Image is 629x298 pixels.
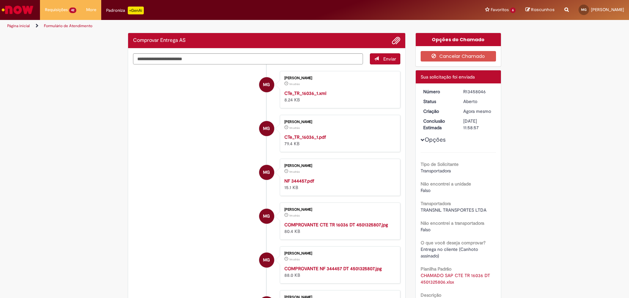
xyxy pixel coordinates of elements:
[416,33,501,46] div: Opções do Chamado
[289,257,300,261] span: 1m atrás
[284,221,393,235] div: 80.4 KB
[289,257,300,261] time: 28/08/2025 13:58:10
[284,266,382,272] a: COMPROVANTE NF 344457 DT 4501325807.jpg
[289,82,300,86] time: 28/08/2025 13:58:11
[421,181,471,187] b: Não encontrei a unidade
[421,220,484,226] b: Não encontrei a transportadora
[289,170,300,174] span: 1m atrás
[421,292,441,298] b: Descrição
[263,165,270,180] span: MG
[491,7,509,13] span: Favoritos
[421,187,430,193] span: Falso
[259,209,274,224] div: MATHEUS GREGORIO
[128,7,144,14] p: +GenAi
[284,178,314,184] a: NF 344457.pdf
[284,265,393,278] div: 88.0 KB
[133,38,186,44] h2: Comprovar Entrega AS Histórico de tíquete
[69,8,76,13] span: 42
[284,90,393,103] div: 8.24 KB
[531,7,555,13] span: Rascunhos
[421,207,486,213] span: TRANSNIL TRANSPORTES LTDA
[581,8,586,12] span: MG
[421,51,496,61] button: Cancelar Chamado
[284,164,393,168] div: [PERSON_NAME]
[284,120,393,124] div: [PERSON_NAME]
[284,90,326,96] a: CTe_TR_16036_1.xml
[370,53,400,64] button: Enviar
[7,23,30,28] a: Página inicial
[263,77,270,93] span: MG
[418,108,459,114] dt: Criação
[418,88,459,95] dt: Número
[463,98,494,105] div: Aberto
[284,178,393,191] div: 15.1 KB
[44,23,92,28] a: Formulário de Atendimento
[284,76,393,80] div: [PERSON_NAME]
[289,126,300,130] span: 1m atrás
[421,272,491,285] a: Download de CHAMADO SAP CTE TR 16036 DT 4501325806.xlsx
[284,222,388,228] a: COMPROVANTE CTE TR 16036 DT 4501325807.jpg
[383,56,396,62] span: Enviar
[421,240,486,246] b: O que você deseja comprovar?
[463,108,491,114] span: Agora mesmo
[284,208,393,212] div: [PERSON_NAME]
[418,118,459,131] dt: Conclusão Estimada
[284,134,326,140] a: CTe_TR_16036_1.pdf
[421,246,479,259] span: Entrega no cliente (Canhoto assinado)
[591,7,624,12] span: [PERSON_NAME]
[259,77,274,92] div: MATHEUS GREGORIO
[263,252,270,268] span: MG
[289,214,300,218] time: 28/08/2025 13:58:10
[259,165,274,180] div: MATHEUS GREGORIO
[133,53,363,64] textarea: Digite sua mensagem aqui...
[263,121,270,136] span: MG
[418,98,459,105] dt: Status
[463,108,491,114] time: 28/08/2025 13:58:54
[289,170,300,174] time: 28/08/2025 13:58:11
[259,253,274,268] div: MATHEUS GREGORIO
[510,8,516,13] span: 6
[463,118,494,131] div: [DATE] 11:58:57
[289,82,300,86] span: 1m atrás
[463,88,494,95] div: R13458046
[421,74,475,80] span: Sua solicitação foi enviada
[463,108,494,114] div: 28/08/2025 13:58:54
[86,7,96,13] span: More
[421,161,459,167] b: Tipo de Solicitante
[263,208,270,224] span: MG
[289,214,300,218] span: 1m atrás
[284,252,393,255] div: [PERSON_NAME]
[45,7,68,13] span: Requisições
[525,7,555,13] a: Rascunhos
[284,134,393,147] div: 79.4 KB
[289,126,300,130] time: 28/08/2025 13:58:11
[421,266,451,272] b: Planilha Padrão
[1,3,34,16] img: ServiceNow
[106,7,144,14] div: Padroniza
[259,121,274,136] div: MATHEUS GREGORIO
[421,168,451,174] span: Transportadora
[5,20,414,32] ul: Trilhas de página
[421,201,451,206] b: Transportadora
[392,36,400,45] button: Adicionar anexos
[421,227,430,233] span: Falso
